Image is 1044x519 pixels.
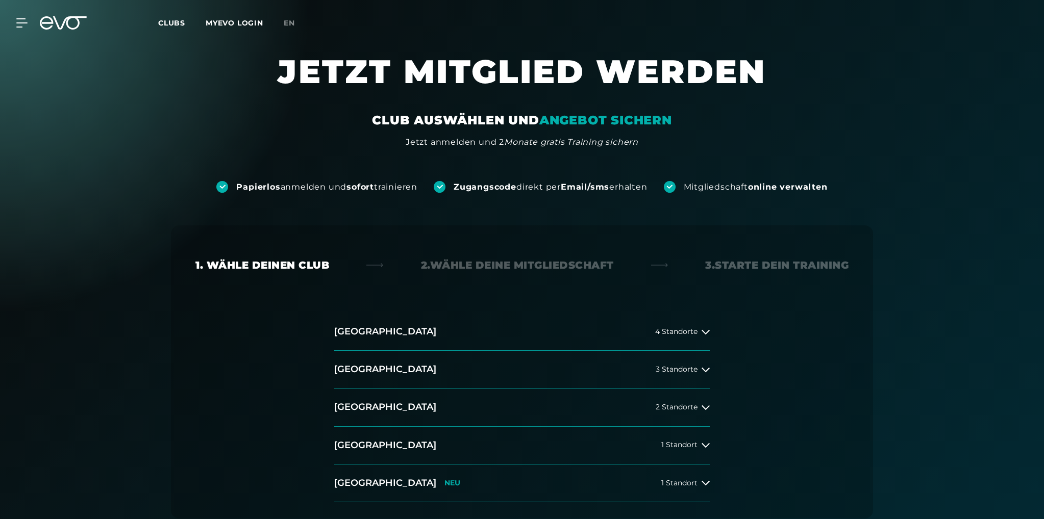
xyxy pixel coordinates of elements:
h2: [GEOGRAPHIC_DATA] [334,401,436,413]
h2: [GEOGRAPHIC_DATA] [334,363,436,376]
button: [GEOGRAPHIC_DATA]1 Standort [334,427,710,464]
h2: [GEOGRAPHIC_DATA] [334,439,436,452]
span: en [284,18,295,28]
strong: sofort [346,182,374,192]
button: [GEOGRAPHIC_DATA]4 Standorte [334,313,710,351]
div: 2. Wähle deine Mitgliedschaft [421,258,614,272]
span: 1 Standort [661,479,698,487]
button: [GEOGRAPHIC_DATA]2 Standorte [334,388,710,426]
div: direkt per erhalten [454,181,647,193]
div: 3. Starte dein Training [705,258,849,272]
em: Monate gratis Training sichern [504,137,638,147]
em: ANGEBOT SICHERN [539,113,672,127]
div: 1. Wähle deinen Club [195,258,329,272]
strong: Zugangscode [454,182,516,192]
p: NEU [444,479,460,487]
strong: Papierlos [236,182,280,192]
div: anmelden und trainieren [236,181,417,193]
span: 1 Standort [661,441,698,449]
h1: JETZT MITGLIED WERDEN [216,51,828,112]
span: Clubs [158,18,185,28]
button: [GEOGRAPHIC_DATA]3 Standorte [334,351,710,388]
h2: [GEOGRAPHIC_DATA] [334,325,436,338]
a: en [284,17,307,29]
strong: online verwalten [748,182,828,192]
div: CLUB AUSWÄHLEN UND [372,112,672,128]
a: MYEVO LOGIN [206,18,263,28]
span: 3 Standorte [656,366,698,373]
div: Mitgliedschaft [684,181,828,193]
strong: Email/sms [561,182,609,192]
span: 4 Standorte [655,328,698,335]
span: 2 Standorte [656,403,698,411]
a: Clubs [158,18,206,28]
div: Jetzt anmelden und 2 [406,136,638,148]
h2: [GEOGRAPHIC_DATA] [334,477,436,489]
button: [GEOGRAPHIC_DATA]NEU1 Standort [334,464,710,502]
